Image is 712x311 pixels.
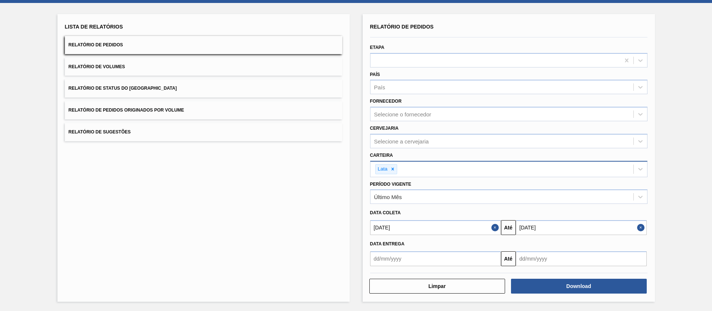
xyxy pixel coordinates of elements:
[516,220,647,235] input: dd/mm/yyyy
[65,123,342,141] button: Relatório de Sugestões
[369,279,505,294] button: Limpar
[65,36,342,54] button: Relatório de Pedidos
[516,251,647,266] input: dd/mm/yyyy
[69,42,123,47] span: Relatório de Pedidos
[69,86,177,91] span: Relatório de Status do [GEOGRAPHIC_DATA]
[501,251,516,266] button: Até
[370,251,501,266] input: dd/mm/yyyy
[501,220,516,235] button: Até
[370,210,401,215] span: Data coleta
[370,72,380,77] label: País
[374,138,429,144] div: Selecione a cervejaria
[374,111,431,118] div: Selecione o fornecedor
[370,153,393,158] label: Carteira
[69,129,131,135] span: Relatório de Sugestões
[374,194,402,200] div: Último Mês
[65,24,123,30] span: Lista de Relatórios
[370,241,405,247] span: Data Entrega
[370,220,501,235] input: dd/mm/yyyy
[65,79,342,97] button: Relatório de Status do [GEOGRAPHIC_DATA]
[65,58,342,76] button: Relatório de Volumes
[370,99,402,104] label: Fornecedor
[511,279,647,294] button: Download
[637,220,647,235] button: Close
[370,126,399,131] label: Cervejaria
[69,107,184,113] span: Relatório de Pedidos Originados por Volume
[374,84,385,90] div: País
[370,182,411,187] label: Período Vigente
[65,101,342,119] button: Relatório de Pedidos Originados por Volume
[370,45,385,50] label: Etapa
[69,64,125,69] span: Relatório de Volumes
[491,220,501,235] button: Close
[370,24,434,30] span: Relatório de Pedidos
[376,165,389,174] div: Lata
